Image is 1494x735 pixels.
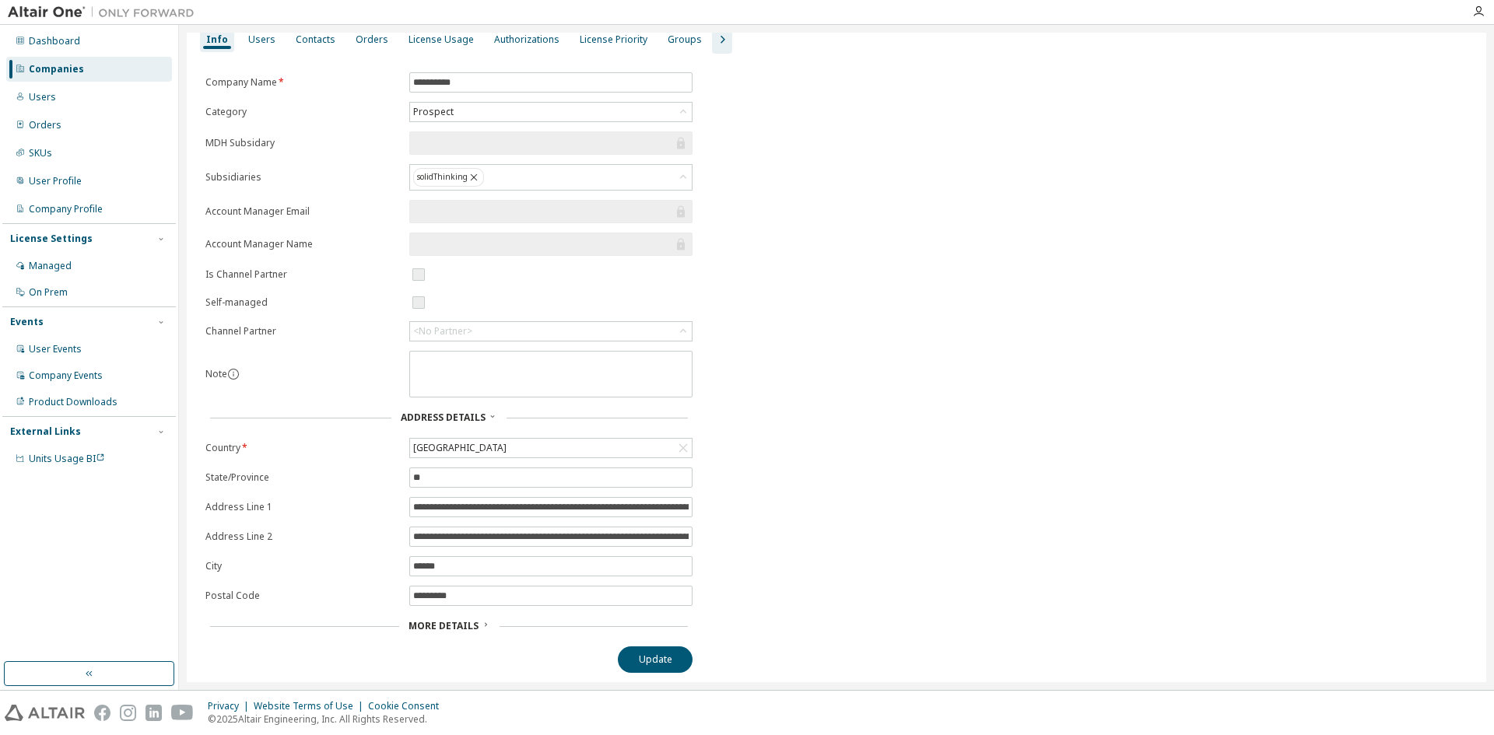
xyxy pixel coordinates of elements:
div: Orders [29,119,61,131]
div: License Priority [580,33,647,46]
label: Address Line 1 [205,501,400,513]
div: User Profile [29,175,82,187]
div: Companies [29,63,84,75]
div: Website Terms of Use [254,700,368,712]
div: Events [10,316,44,328]
div: SKUs [29,147,52,159]
img: Altair One [8,5,202,20]
label: Account Manager Email [205,205,400,218]
div: Managed [29,260,72,272]
div: Users [29,91,56,103]
img: youtube.svg [171,705,194,721]
div: Company Events [29,369,103,382]
div: On Prem [29,286,68,299]
span: Units Usage BI [29,452,105,465]
div: Info [206,33,228,46]
label: MDH Subsidary [205,137,400,149]
div: External Links [10,425,81,438]
div: Authorizations [494,33,559,46]
label: Company Name [205,76,400,89]
div: User Events [29,343,82,355]
div: Dashboard [29,35,80,47]
div: <No Partner> [410,322,692,341]
label: State/Province [205,471,400,484]
div: Orders [356,33,388,46]
label: Is Channel Partner [205,268,400,281]
div: Groups [668,33,702,46]
span: Address Details [401,411,486,424]
div: [GEOGRAPHIC_DATA] [411,439,509,457]
div: Cookie Consent [368,700,448,712]
img: linkedin.svg [146,705,162,721]
div: Prospect [411,103,456,121]
div: License Settings [10,233,93,245]
label: Subsidiaries [205,171,400,184]
label: Postal Code [205,590,400,602]
label: Self-managed [205,296,400,309]
div: License Usage [409,33,474,46]
label: Category [205,106,400,118]
span: More Details [409,619,479,632]
img: instagram.svg [120,705,136,721]
button: Update [618,646,693,673]
img: facebook.svg [94,705,110,721]
div: Product Downloads [29,396,117,408]
div: Company Profile [29,203,103,215]
p: © 2025 Altair Engineering, Inc. All Rights Reserved. [208,712,448,726]
div: <No Partner> [413,325,472,338]
div: Contacts [296,33,335,46]
div: solidThinking [410,165,692,190]
div: [GEOGRAPHIC_DATA] [410,439,692,457]
div: Privacy [208,700,254,712]
div: solidThinking [413,168,484,187]
div: Users [248,33,275,46]
label: Channel Partner [205,325,400,338]
div: Prospect [410,103,692,121]
label: Account Manager Name [205,238,400,250]
img: altair_logo.svg [5,705,85,721]
button: information [227,368,240,380]
label: Address Line 2 [205,530,400,543]
label: Note [205,367,227,380]
label: City [205,560,400,572]
label: Country [205,442,400,454]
